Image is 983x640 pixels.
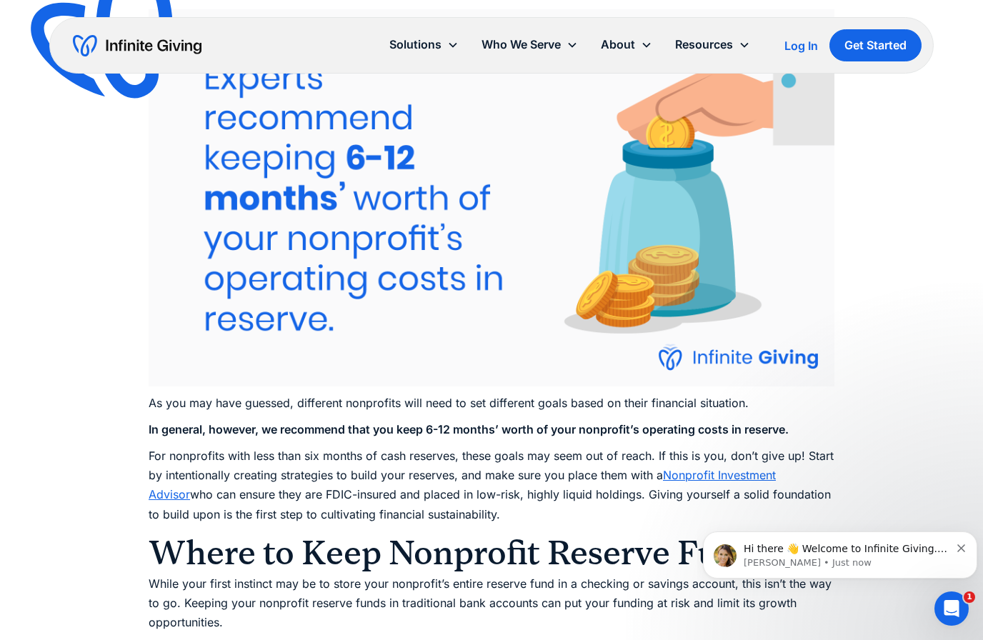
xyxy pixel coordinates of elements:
[149,531,834,574] h2: Where to Keep Nonprofit Reserve Funds
[697,501,983,601] iframe: Intercom notifications message
[964,591,975,603] span: 1
[470,29,589,60] div: Who We Serve
[784,40,818,51] div: Log In
[389,35,441,54] div: Solutions
[149,422,789,436] strong: In general, however, we recommend that you keep 6-12 months’ worth of your nonprofit’s operating ...
[829,29,922,61] a: Get Started
[378,29,470,60] div: Solutions
[934,591,969,626] iframe: Intercom live chat
[664,29,762,60] div: Resources
[784,37,818,54] a: Log In
[481,35,561,54] div: Who We Serve
[149,394,834,413] p: As you may have guessed, different nonprofits will need to set different goals based on their fin...
[73,34,201,57] a: home
[601,35,635,54] div: About
[149,9,834,386] img: A money jar next to the text “Experts recommend keeping 6-12 months’ worth of your nonprofit’s op...
[675,35,733,54] div: Resources
[149,446,834,524] p: For nonprofits with less than six months of cash reserves, these goals may seem out of reach. If ...
[589,29,664,60] div: About
[149,574,834,633] p: While your first instinct may be to store your nonprofit’s entire reserve fund in a checking or s...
